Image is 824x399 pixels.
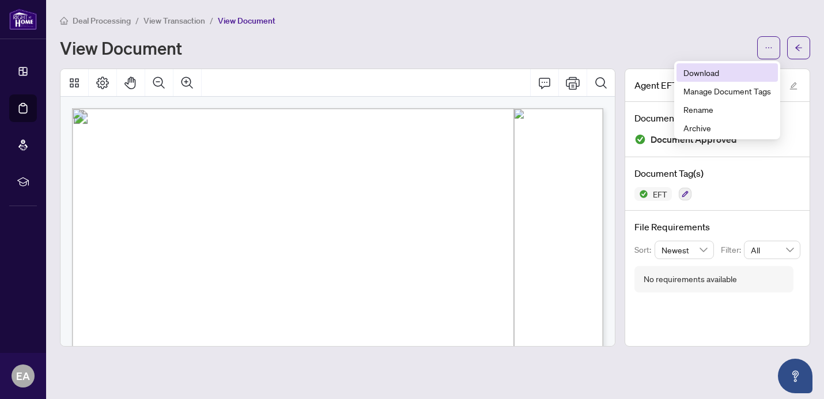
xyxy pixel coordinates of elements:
[634,220,800,234] h4: File Requirements
[651,132,737,147] span: Document Approved
[9,9,37,30] img: logo
[795,44,803,52] span: arrow-left
[210,14,213,27] li: /
[648,190,672,198] span: EFT
[634,166,800,180] h4: Document Tag(s)
[634,111,800,125] h4: Document Status
[721,244,744,256] p: Filter:
[73,16,131,26] span: Deal Processing
[143,16,205,26] span: View Transaction
[60,39,182,57] h1: View Document
[634,244,655,256] p: Sort:
[778,359,812,393] button: Open asap
[16,368,30,384] span: EA
[60,17,68,25] span: home
[683,66,771,79] span: Download
[634,78,736,92] span: Agent EFT 2511095.pdf
[634,134,646,145] img: Document Status
[683,85,771,97] span: Manage Document Tags
[634,187,648,201] img: Status Icon
[765,44,773,52] span: ellipsis
[662,241,708,259] span: Newest
[135,14,139,27] li: /
[751,241,793,259] span: All
[644,273,737,286] div: No requirements available
[683,121,771,134] span: Archive
[789,82,797,90] span: edit
[683,103,771,116] span: Rename
[218,16,275,26] span: View Document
